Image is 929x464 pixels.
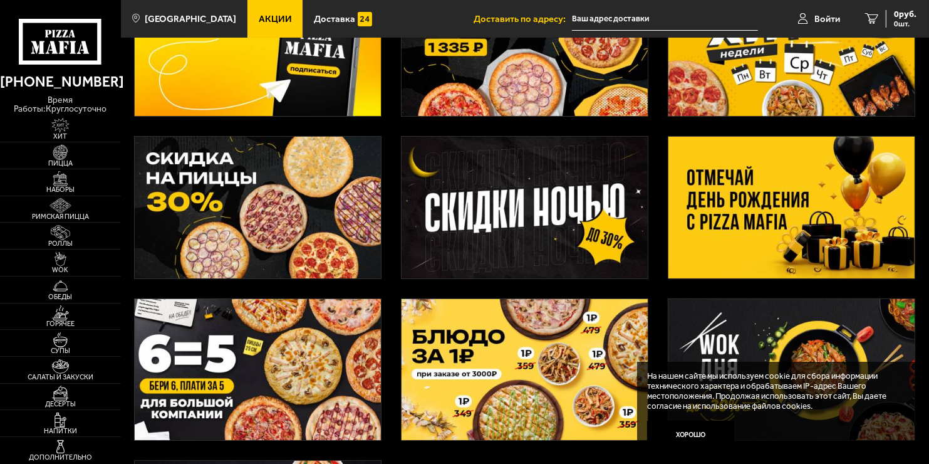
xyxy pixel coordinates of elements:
[358,12,372,26] img: 15daf4d41897b9f0e9f617042186c801.svg
[647,421,734,450] button: Хорошо
[145,14,236,24] span: [GEOGRAPHIC_DATA]
[814,14,840,24] span: Войти
[894,10,916,19] span: 0 руб.
[314,14,355,24] span: Доставка
[647,371,899,411] p: На нашем сайте мы используем cookie для сбора информации технического характера и обрабатываем IP...
[572,8,758,31] input: Ваш адрес доставки
[259,14,292,24] span: Акции
[894,20,916,28] span: 0 шт.
[474,14,572,24] span: Доставить по адресу:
